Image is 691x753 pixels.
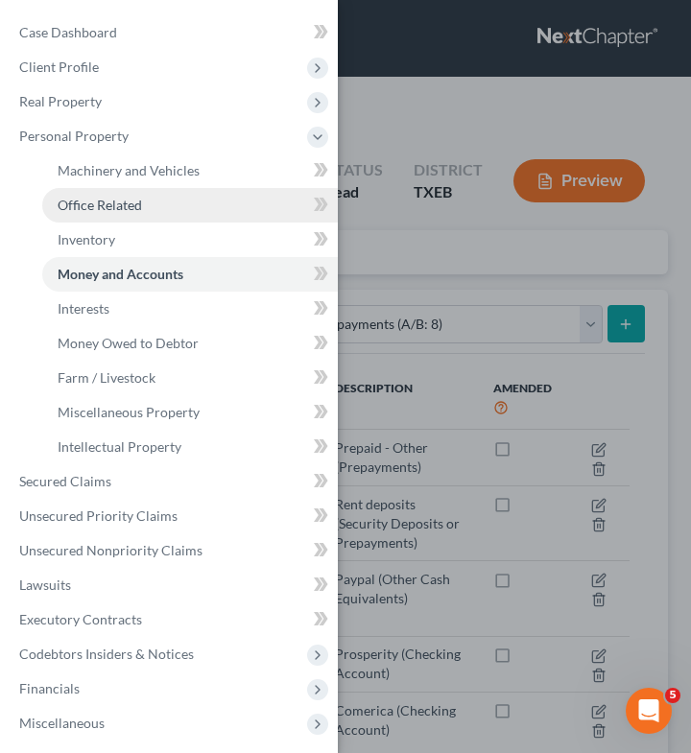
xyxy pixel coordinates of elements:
[58,266,183,282] span: Money and Accounts
[42,188,338,223] a: Office Related
[42,430,338,464] a: Intellectual Property
[19,507,178,524] span: Unsecured Priority Claims
[626,688,672,734] iframe: Intercom live chat
[42,153,338,188] a: Machinery and Vehicles
[58,197,142,213] span: Office Related
[4,568,338,602] a: Lawsuits
[42,292,338,326] a: Interests
[4,464,338,499] a: Secured Claims
[58,404,200,420] span: Miscellaneous Property
[19,680,80,696] span: Financials
[19,473,111,489] span: Secured Claims
[19,611,142,627] span: Executory Contracts
[19,59,99,75] span: Client Profile
[19,715,105,731] span: Miscellaneous
[58,162,200,178] span: Machinery and Vehicles
[4,15,338,50] a: Case Dashboard
[42,361,338,395] a: Farm / Livestock
[19,646,194,662] span: Codebtors Insiders & Notices
[42,257,338,292] a: Money and Accounts
[19,93,102,109] span: Real Property
[42,223,338,257] a: Inventory
[58,369,155,386] span: Farm / Livestock
[4,602,338,637] a: Executory Contracts
[42,326,338,361] a: Money Owed to Debtor
[665,688,680,703] span: 5
[19,542,203,558] span: Unsecured Nonpriority Claims
[58,300,109,317] span: Interests
[58,438,181,455] span: Intellectual Property
[4,499,338,533] a: Unsecured Priority Claims
[19,24,117,40] span: Case Dashboard
[4,533,338,568] a: Unsecured Nonpriority Claims
[58,335,199,351] span: Money Owed to Debtor
[42,395,338,430] a: Miscellaneous Property
[58,231,115,247] span: Inventory
[19,577,71,593] span: Lawsuits
[19,128,129,144] span: Personal Property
